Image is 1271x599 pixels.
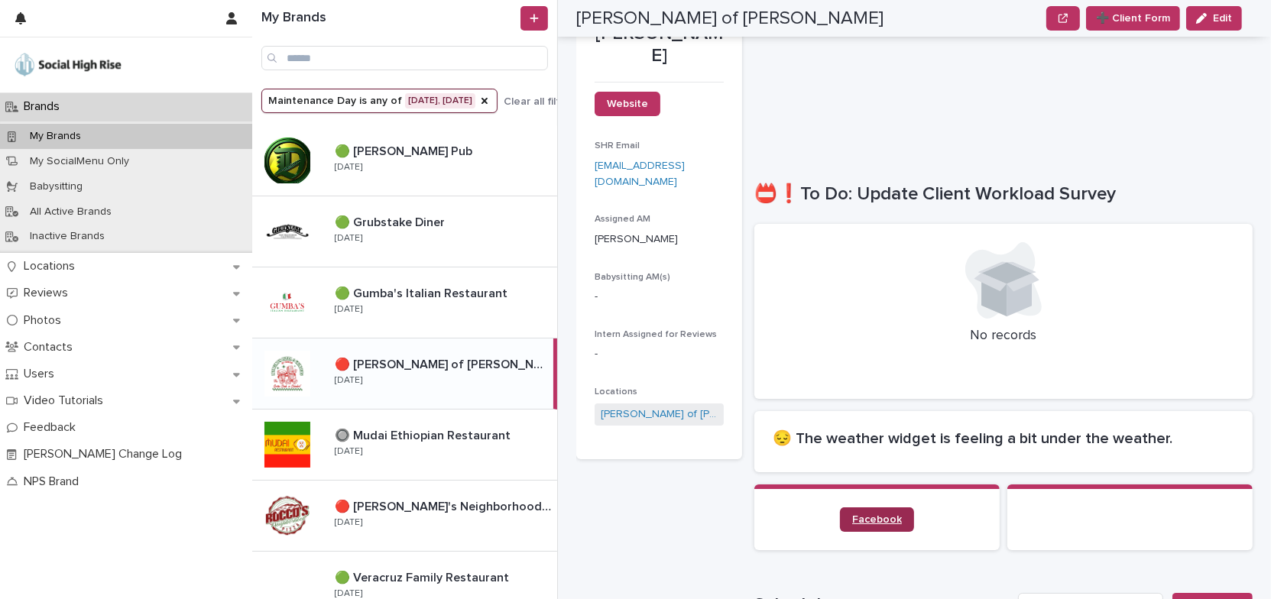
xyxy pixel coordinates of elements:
p: - [595,289,724,305]
p: [DATE] [335,162,362,173]
h2: 😔 The weather widget is feeling a bit under the weather. [773,429,1234,448]
p: 🟢 Veracruz Family Restaurant [335,568,512,585]
p: Locations [18,259,87,274]
span: Facebook [852,514,902,525]
p: [DATE] [335,588,362,599]
h2: [PERSON_NAME] of [PERSON_NAME] [576,8,884,30]
img: o5DnuTxEQV6sW9jFYBBf [12,50,124,80]
span: ➕ Client Form [1096,11,1170,26]
p: Reviews [18,286,80,300]
p: Photos [18,313,73,328]
p: NPS Brand [18,474,91,489]
span: Edit [1213,13,1232,24]
p: [DATE] [335,446,362,457]
input: Search [261,46,548,70]
h1: 📛❗To Do: Update Client Workload Survey [754,183,1253,206]
span: Website [607,99,648,109]
a: [EMAIL_ADDRESS][DOMAIN_NAME] [595,160,685,187]
button: ➕ Client Form [1086,6,1180,31]
button: Clear all filters [498,90,576,113]
p: [PERSON_NAME] [595,232,724,248]
p: My SocialMenu Only [18,155,141,168]
span: Locations [595,387,637,397]
p: Brands [18,99,72,114]
p: [DATE] [335,304,362,315]
a: 🔴 [PERSON_NAME] of [PERSON_NAME]🔴 [PERSON_NAME] of [PERSON_NAME] [DATE] [252,338,557,410]
p: No records [773,328,1234,345]
p: Inactive Brands [18,230,117,243]
p: Users [18,367,66,381]
a: 🟢 Grubstake Diner🟢 Grubstake Diner [DATE] [252,196,557,267]
p: 🔴 [PERSON_NAME]'s Neighborhood Pizza [335,497,554,514]
p: Babysitting [18,180,95,193]
p: 🔘 Mudai Ethiopian Restaurant [335,426,514,443]
p: [PERSON_NAME] Change Log [18,447,194,461]
button: Edit [1186,6,1242,31]
a: Website [595,92,660,116]
p: All Active Brands [18,206,124,219]
p: 🟢 [PERSON_NAME] Pub [335,141,475,159]
span: Babysitting AM(s) [595,273,670,282]
p: Contacts [18,340,85,355]
div: - [595,346,724,362]
a: 🔴 [PERSON_NAME]'s Neighborhood Pizza🔴 [PERSON_NAME]'s Neighborhood Pizza [DATE] [252,481,557,552]
p: 🔴 [PERSON_NAME] of [PERSON_NAME] [335,355,550,372]
span: SHR Email [595,141,640,151]
p: 🟢 Grubstake Diner [335,212,448,230]
h1: My Brands [261,10,517,27]
a: [PERSON_NAME] of [PERSON_NAME] [601,406,718,423]
p: Video Tutorials [18,393,115,408]
a: Facebook [840,507,914,532]
button: Maintenance Day [261,89,498,113]
span: Intern Assigned for Reviews [595,330,717,339]
span: Assigned AM [595,215,650,224]
p: My Brands [18,130,93,143]
p: Feedback [18,420,88,435]
a: 🟢 Gumba's Italian Restaurant🟢 Gumba's Italian Restaurant [DATE] [252,267,557,338]
p: 🟢 Gumba's Italian Restaurant [335,283,511,301]
p: [DATE] [335,233,362,244]
a: 🟢 [PERSON_NAME] Pub🟢 [PERSON_NAME] Pub [DATE] [252,125,557,196]
p: [DATE] [335,517,362,528]
span: Clear all filters [504,96,576,107]
a: 🔘 Mudai Ethiopian Restaurant🔘 Mudai Ethiopian Restaurant [DATE] [252,410,557,481]
p: [DATE] [335,375,362,386]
